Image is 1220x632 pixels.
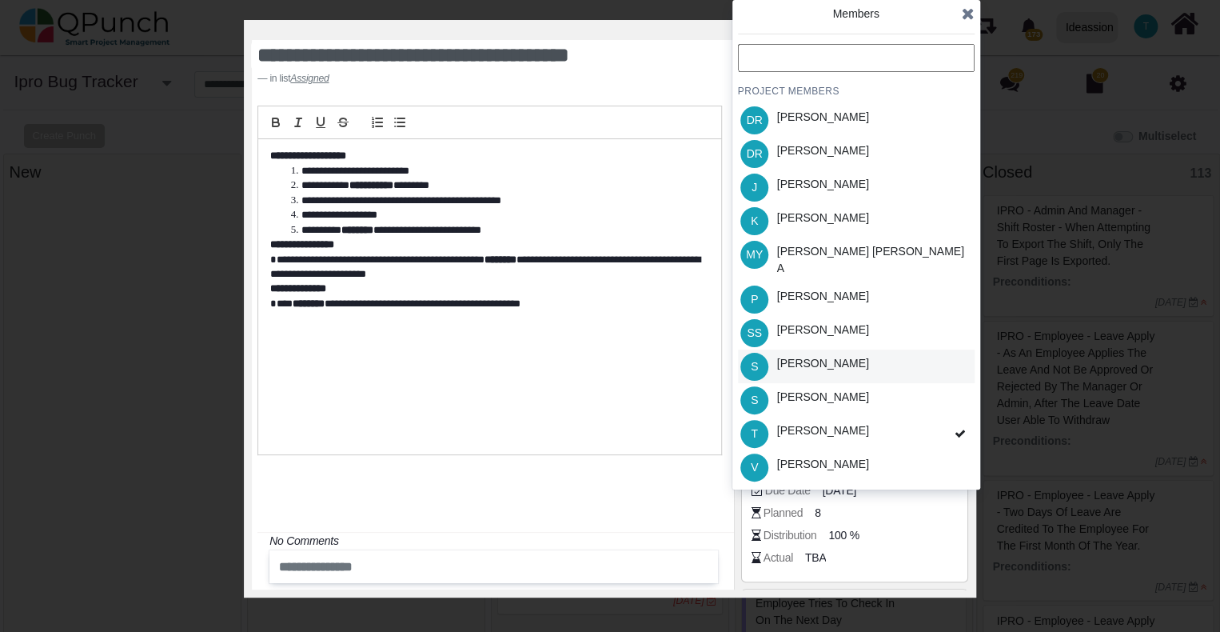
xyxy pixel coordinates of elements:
span: V [751,462,758,473]
cite: Source Title [290,73,329,84]
span: 8 [815,505,821,522]
span: SS [747,327,762,338]
div: [PERSON_NAME] [777,109,869,126]
span: MY [746,249,763,260]
div: Planned [763,505,803,522]
span: Selvarani [740,353,768,381]
span: Vinusha [740,454,768,482]
span: Safrin Safana [740,319,768,347]
div: Due Date [765,482,811,499]
div: [PERSON_NAME] [777,422,869,439]
span: 100 % [829,527,859,544]
span: Karthik [740,207,768,235]
span: TBA [805,550,826,566]
span: K [751,215,758,226]
span: P [751,294,758,305]
span: S [751,394,758,406]
div: [PERSON_NAME] [777,142,869,159]
div: [PERSON_NAME] [777,456,869,473]
span: Pritha [740,286,768,314]
div: [PERSON_NAME] [777,288,869,305]
span: DR [746,148,762,159]
span: [DATE] [823,482,856,499]
span: S [751,361,758,372]
span: J [752,182,757,193]
i: No Comments [269,534,338,547]
div: [PERSON_NAME] [777,322,869,338]
div: [PERSON_NAME] [777,176,869,193]
span: Jayalakshmi [740,174,768,202]
div: Distribution [763,527,817,544]
span: Daniel Raj B [740,106,768,134]
span: Mohammed Yakub Raza Khan A [740,241,768,269]
span: DR [746,114,762,126]
div: [PERSON_NAME] [PERSON_NAME] A [777,243,969,277]
h4: PROJECT MEMBERS [738,85,975,98]
span: Thalha [740,420,768,448]
div: Actual [763,550,793,566]
div: [PERSON_NAME] [777,355,869,372]
div: [PERSON_NAME] [777,389,869,406]
u: Assigned [290,73,329,84]
span: Members [832,7,879,20]
span: Selvarani [740,386,768,414]
span: T [751,428,758,439]
span: Deepika Rajagopalan [740,140,768,168]
footer: in list [257,71,640,86]
div: [PERSON_NAME] [777,210,869,226]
